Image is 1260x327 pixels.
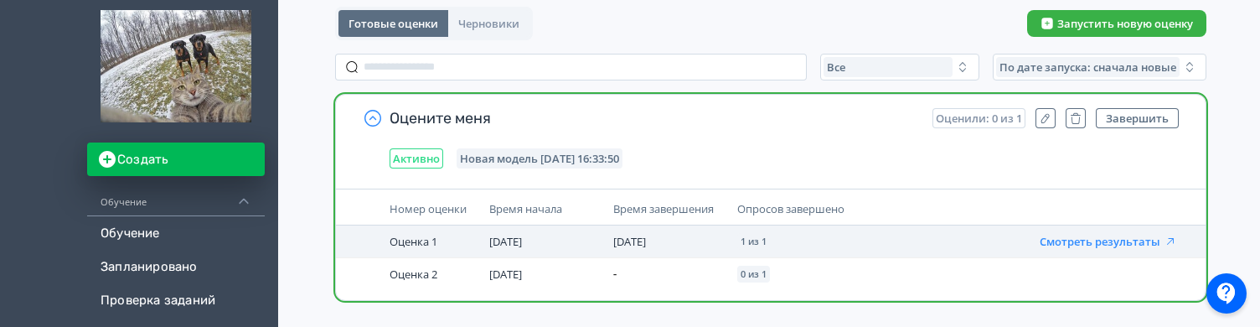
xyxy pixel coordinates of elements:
span: Оценка 1 [390,234,437,249]
span: Новая модель 16.12.24 16:33:50 [460,152,619,165]
button: Создать [87,143,265,176]
a: Обучение [87,216,265,250]
button: Завершить [1096,108,1179,128]
button: Готовые оценки [338,10,448,37]
button: Смотреть результаты [1040,235,1177,248]
div: Обучение [87,176,265,216]
span: Опросов завершено [737,201,844,216]
a: Запланировано [87,250,265,283]
span: Активно [393,152,440,165]
button: Запустить новую оценку [1027,10,1206,37]
a: Смотреть результаты [1040,233,1177,249]
span: [DATE] [489,234,522,249]
span: Оценка 2 [390,267,437,282]
button: Черновики [448,10,529,37]
span: Оцените меня [390,108,919,128]
span: Время завершения [613,201,714,216]
span: Готовые оценки [349,17,438,30]
span: Оценили: 0 из 1 [936,112,1022,125]
span: 1 из 1 [741,236,767,247]
span: Номер оценки [390,201,467,216]
span: Все [827,60,845,74]
span: Черновики [458,17,519,30]
td: - [607,258,731,290]
span: [DATE] [489,267,522,282]
span: По дате запуска: сначала новые [999,60,1176,74]
a: Проверка заданий [87,283,265,317]
button: По дате запуска: сначала новые [993,54,1206,80]
button: Все [820,54,979,80]
span: Время начала [489,201,562,216]
span: [DATE] [613,234,646,249]
img: https://files.teachbase.ru/system/account/47648/logo/medium-ba128583ce342dfbc0083ef62725f29c.jpg [101,10,251,122]
span: 0 из 1 [741,269,767,279]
